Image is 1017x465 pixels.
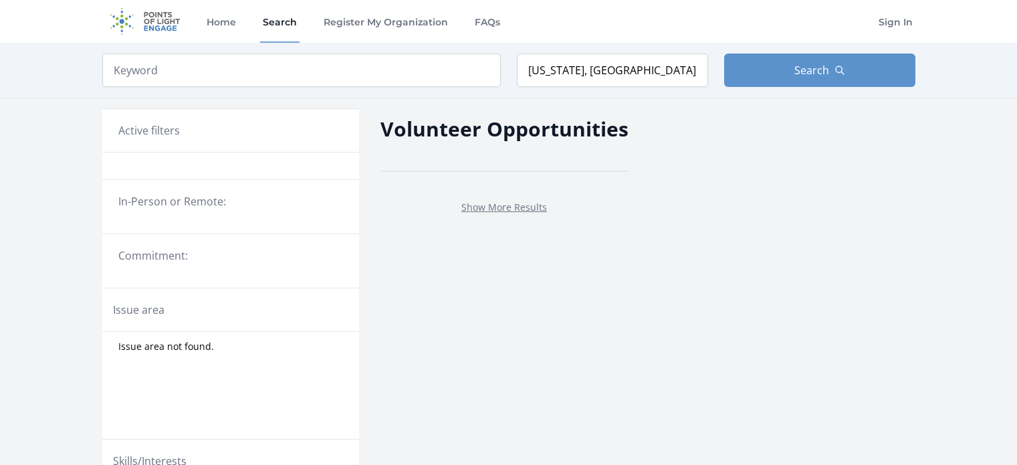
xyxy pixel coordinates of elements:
[461,201,547,213] a: Show More Results
[102,54,501,87] input: Keyword
[113,302,164,318] legend: Issue area
[517,54,708,87] input: Location
[118,193,343,209] legend: In-Person or Remote:
[794,62,829,78] span: Search
[724,54,915,87] button: Search
[118,122,180,138] h3: Active filters
[118,340,214,353] span: Issue area not found.
[118,248,343,264] legend: Commitment:
[380,114,629,144] h2: Volunteer Opportunities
